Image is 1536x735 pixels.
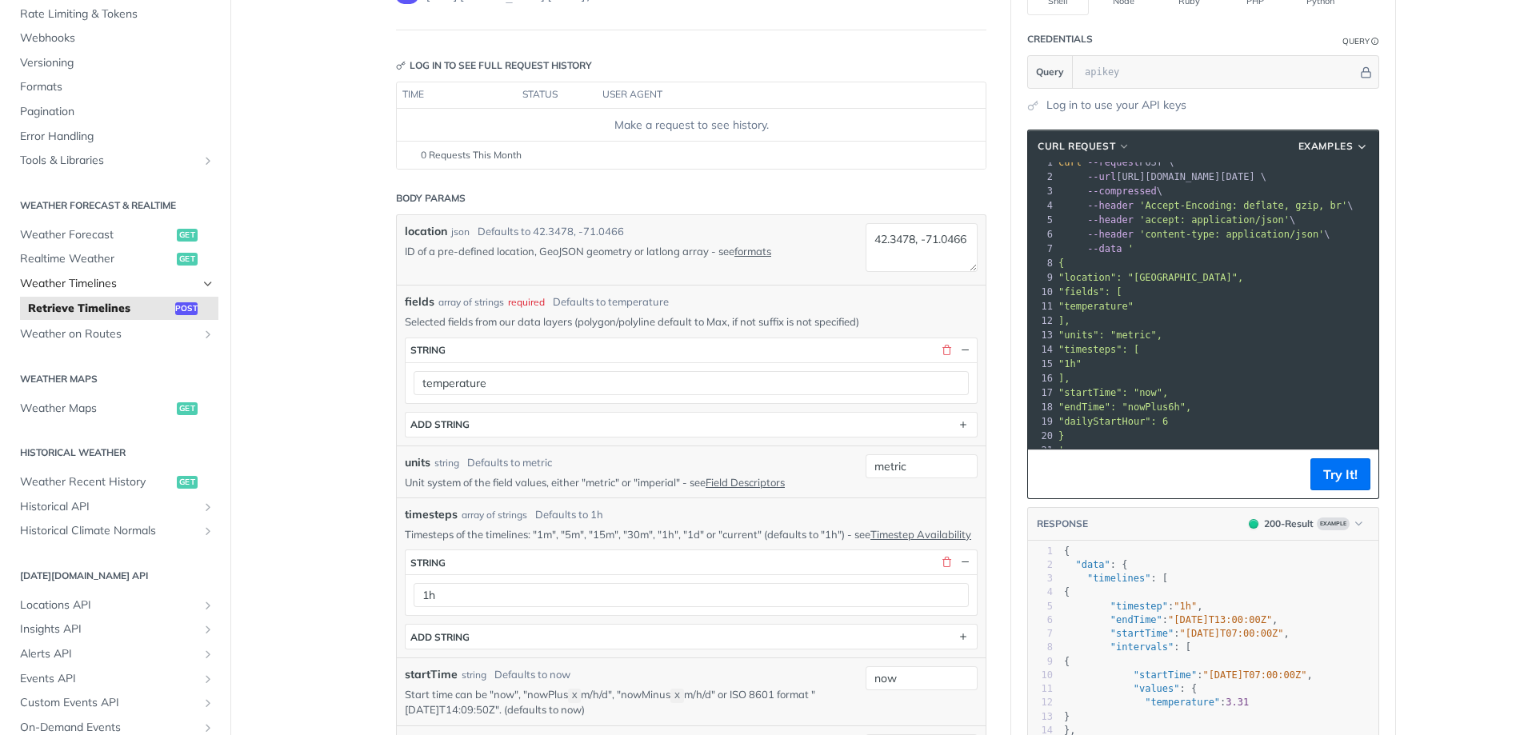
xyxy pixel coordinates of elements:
span: Realtime Weather [20,251,173,267]
span: Weather on Routes [20,326,198,342]
span: { [1064,586,1070,597]
span: "temperature" [1058,301,1134,312]
button: Show subpages for On-Demand Events [202,721,214,734]
span: "endTime" [1110,614,1162,625]
h2: Weather Forecast & realtime [12,198,218,213]
a: Insights APIShow subpages for Insights API [12,617,218,641]
div: Body Params [396,191,466,206]
span: : [1064,697,1249,708]
textarea: 42.3478, -71.0466 [866,223,978,272]
a: Weather Recent Historyget [12,470,218,494]
span: Example [1317,517,1350,530]
a: Events APIShow subpages for Events API [12,667,218,691]
h2: Weather Maps [12,372,218,386]
button: 200200-ResultExample [1241,516,1370,532]
span: Weather Timelines [20,276,198,292]
span: post [175,302,198,315]
div: Defaults to now [494,667,570,683]
p: Selected fields from our data layers (polygon/polyline default to Max, if not suffix is not speci... [405,314,978,329]
span: --compressed [1087,186,1157,197]
div: 12 [1028,314,1055,328]
span: : , [1064,628,1290,639]
a: Historical APIShow subpages for Historical API [12,495,218,519]
span: \ [1058,229,1330,240]
span: \ [1058,200,1354,211]
div: 13 [1028,328,1055,342]
span: ' [1058,445,1064,456]
button: Hide [1358,64,1374,80]
span: "timelines" [1087,573,1150,584]
div: 19 [1028,414,1055,429]
div: 10 [1028,285,1055,299]
button: Show subpages for Alerts API [202,648,214,661]
span: "values" [1134,683,1180,694]
div: Defaults to metric [467,455,552,471]
div: ADD string [410,631,470,643]
div: 21 [1028,443,1055,457]
th: user agent [597,82,954,108]
div: Query [1342,35,1370,47]
span: Historical API [20,499,198,515]
span: 200 [1249,519,1258,529]
div: 4 [1028,585,1053,599]
div: string [410,344,446,356]
div: 3 [1028,572,1053,585]
a: Locations APIShow subpages for Locations API [12,593,218,617]
span: : , [1064,614,1278,625]
span: Custom Events API [20,695,198,711]
button: Show subpages for Weather on Routes [202,328,214,341]
div: 18 [1028,400,1055,414]
span: "data" [1075,559,1110,570]
div: ADD string [410,418,470,430]
a: Pagination [12,100,218,124]
div: 11 [1028,299,1055,314]
a: Tools & LibrariesShow subpages for Tools & Libraries [12,149,218,173]
button: Show subpages for Locations API [202,599,214,612]
span: : { [1064,559,1128,570]
span: --header [1087,200,1134,211]
span: 'content-type: application/json' [1139,229,1324,240]
svg: Key [396,61,406,70]
a: Weather TimelinesHide subpages for Weather Timelines [12,272,218,296]
span: "timestep" [1110,601,1168,612]
div: 10 [1028,669,1053,682]
span: "temperature" [1145,697,1220,708]
span: "[DATE]T07:00:00Z" [1180,628,1284,639]
span: "[DATE]T07:00:00Z" [1202,669,1306,681]
span: 'Accept-Encoding: deflate, gzip, br' [1139,200,1347,211]
span: "location": "[GEOGRAPHIC_DATA]", [1058,272,1243,283]
span: ], [1058,373,1070,384]
button: Show subpages for Tools & Libraries [202,154,214,167]
span: 'accept: application/json' [1139,214,1290,226]
div: 2 [1028,170,1055,184]
span: } [1064,711,1070,722]
span: "fields": [ [1058,286,1122,298]
p: Unit system of the field values, either "metric" or "imperial" - see [405,475,842,489]
span: : [ [1064,641,1191,653]
a: Retrieve Timelinespost [20,297,218,321]
a: Log in to use your API keys [1046,97,1186,114]
a: Weather on RoutesShow subpages for Weather on Routes [12,322,218,346]
div: 14 [1028,342,1055,357]
span: --data [1087,243,1122,254]
button: Try It! [1310,458,1370,490]
div: array of strings [438,295,504,310]
span: : [ [1064,573,1168,584]
button: RESPONSE [1036,516,1089,532]
button: Show subpages for Insights API [202,623,214,636]
a: formats [734,245,771,258]
span: Alerts API [20,646,198,662]
span: Pagination [20,104,214,120]
span: "[DATE]T13:00:00Z" [1168,614,1272,625]
a: Versioning [12,51,218,75]
div: Defaults to 42.3478, -71.0466 [478,224,624,240]
th: status [517,82,597,108]
span: --url [1087,171,1116,182]
a: Weather Forecastget [12,223,218,247]
div: 7 [1028,627,1053,641]
span: "startTime": "now", [1058,387,1168,398]
span: Locations API [20,597,198,613]
div: 16 [1028,371,1055,385]
a: Error Handling [12,125,218,149]
div: 8 [1028,641,1053,654]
